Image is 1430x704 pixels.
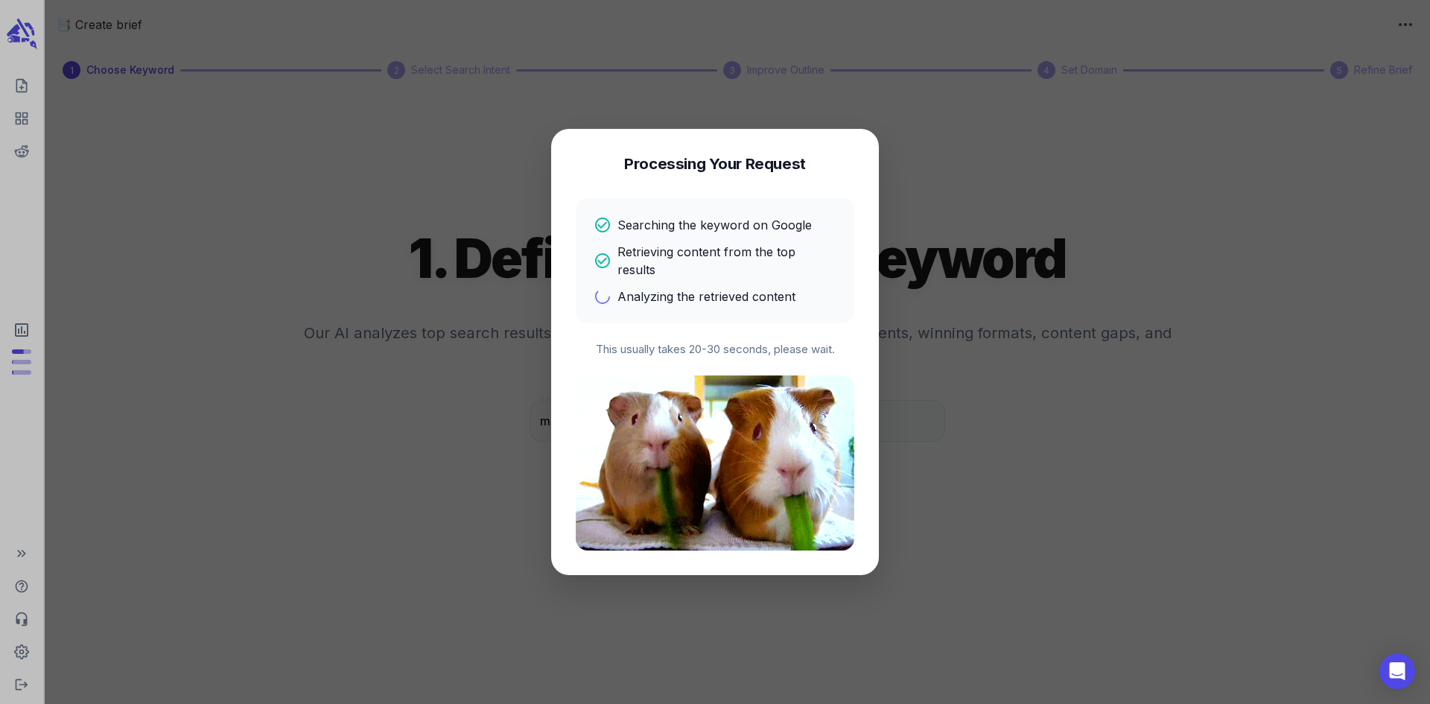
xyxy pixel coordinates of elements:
p: Retrieving content from the top results [617,243,836,279]
img: Processing animation [576,375,854,551]
p: This usually takes 20-30 seconds, please wait. [576,341,854,358]
div: Open Intercom Messenger [1379,653,1415,689]
p: Searching the keyword on Google [617,216,812,234]
p: Analyzing the retrieved content [617,288,795,305]
h4: Processing Your Request [624,153,806,174]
